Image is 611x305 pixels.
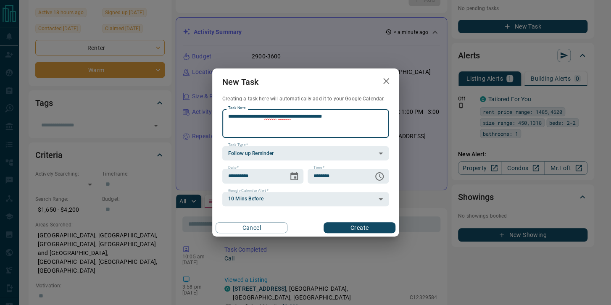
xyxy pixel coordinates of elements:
label: Google Calendar Alert [228,188,269,194]
label: Time [313,165,324,171]
div: 10 Mins Before [222,192,389,206]
label: Task Type [228,142,248,148]
h2: New Task [212,68,269,95]
label: Date [228,165,239,171]
button: Cancel [216,222,287,233]
button: Create [324,222,395,233]
p: Creating a task here will automatically add it to your Google Calendar. [222,95,389,103]
button: Choose time, selected time is 6:00 AM [371,168,388,185]
button: Choose date, selected date is Aug 17, 2025 [286,168,303,185]
div: Follow up Reminder [222,146,389,160]
label: Task Note [228,105,245,111]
